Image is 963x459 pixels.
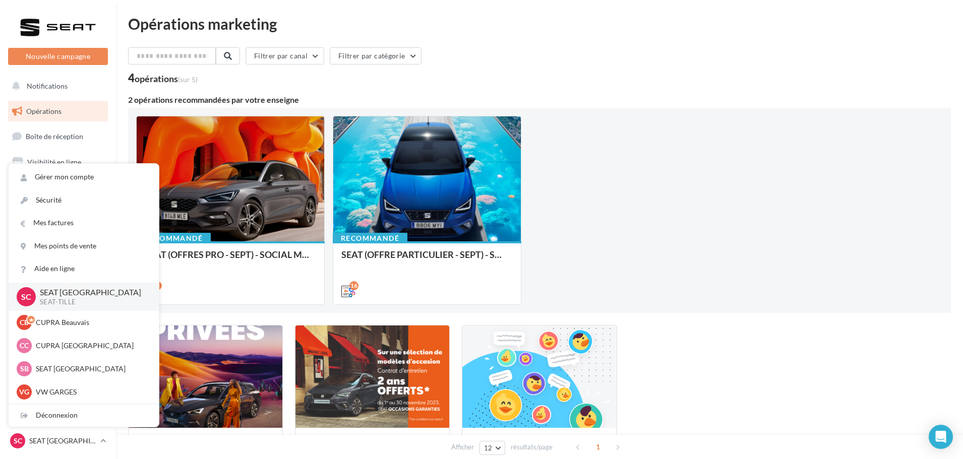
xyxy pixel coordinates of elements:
[484,444,493,452] span: 12
[9,166,159,188] a: Gérer mon compte
[8,48,108,65] button: Nouvelle campagne
[26,132,83,141] span: Boîte de réception
[128,96,951,104] div: 2 opérations recommandées par votre enseigne
[6,252,110,273] a: Calendrier
[27,158,81,166] span: Visibilité en ligne
[6,227,110,248] a: Médiathèque
[27,82,68,90] span: Notifications
[6,76,106,97] button: Notifications
[36,341,147,351] p: CUPRA [GEOGRAPHIC_DATA]
[178,75,198,84] span: (sur 5)
[590,439,606,455] span: 1
[145,249,316,270] div: SEAT (OFFRES PRO - SEPT) - SOCIAL MEDIA
[6,177,110,198] a: Campagnes
[9,212,159,234] a: Mes factures
[6,125,110,147] a: Boîte de réception
[36,364,147,374] p: SEAT [GEOGRAPHIC_DATA]
[341,249,513,270] div: SEAT (OFFRE PARTICULIER - SEPT) - SOCIAL MEDIA
[21,291,31,302] span: SC
[29,436,96,446] p: SEAT [GEOGRAPHIC_DATA]
[36,317,147,327] p: CUPRA Beauvais
[128,73,198,84] div: 4
[333,233,407,244] div: Recommandé
[929,425,953,449] div: Open Intercom Messenger
[14,436,22,446] span: SC
[20,364,29,374] span: SB
[40,287,143,298] p: SEAT [GEOGRAPHIC_DATA]
[6,202,110,223] a: Contacts
[136,233,211,244] div: Recommandé
[511,442,553,452] span: résultats/page
[9,235,159,257] a: Mes points de vente
[6,152,110,173] a: Visibilité en ligne
[26,107,62,115] span: Opérations
[128,16,951,31] div: Opérations marketing
[479,441,505,455] button: 12
[9,257,159,280] a: Aide en ligne
[9,189,159,212] a: Sécurité
[20,341,29,351] span: CC
[8,431,108,450] a: SC SEAT [GEOGRAPHIC_DATA]
[20,317,29,327] span: CB
[349,281,358,290] div: 16
[40,298,143,307] p: SEAT-TILLE
[451,442,474,452] span: Afficher
[330,47,422,64] button: Filtrer par catégorie
[246,47,324,64] button: Filtrer par canal
[6,101,110,122] a: Opérations
[36,387,147,397] p: VW GARGES
[135,74,198,83] div: opérations
[9,404,159,427] div: Déconnexion
[19,387,29,397] span: VG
